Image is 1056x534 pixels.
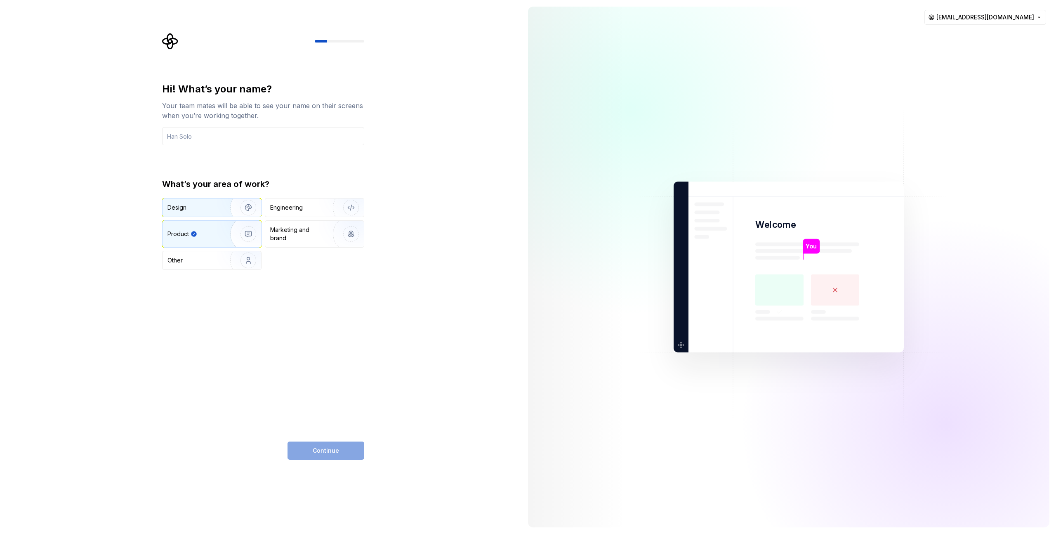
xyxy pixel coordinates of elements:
[162,83,364,96] div: Hi! What’s your name?
[924,10,1046,25] button: [EMAIL_ADDRESS][DOMAIN_NAME]
[936,13,1034,21] span: [EMAIL_ADDRESS][DOMAIN_NAME]
[162,127,364,145] input: Han Solo
[270,226,326,242] div: Marketing and brand
[162,33,179,50] svg: Supernova Logo
[162,101,364,121] div: Your team mates will be able to see your name on their screens when you’re working together.
[806,242,817,251] p: You
[167,256,183,265] div: Other
[755,219,796,231] p: Welcome
[167,230,189,238] div: Product
[162,178,364,190] div: What’s your area of work?
[167,203,186,212] div: Design
[270,203,303,212] div: Engineering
